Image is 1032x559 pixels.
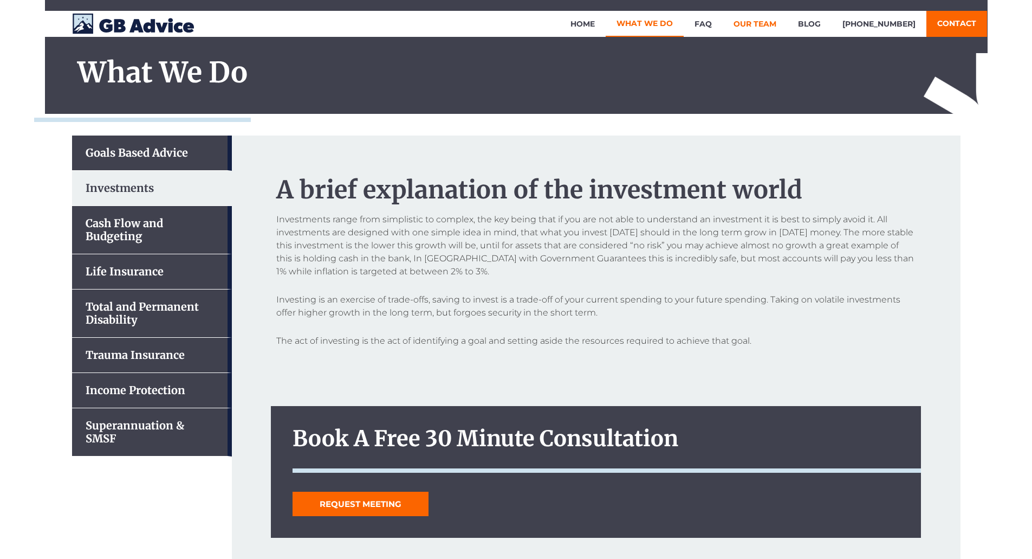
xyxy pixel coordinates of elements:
div: Life Insurance [72,254,232,290]
h1: What We Do [77,59,977,87]
div: Superannuation & SMSF [72,408,232,457]
p: Investing is an exercise of trade-offs, saving to invest is a trade-off of your current spending ... [276,293,916,319]
div: Cash Flow and Budgeting [72,206,232,254]
a: Home [560,11,606,37]
span: Request Meeting [320,500,401,508]
a: [PHONE_NUMBER] [832,11,926,37]
p: Investments range from simplistic to complex, the key being that if you are not able to understan... [276,213,916,278]
h2: Book A Free 30 Minute Consultation [293,428,921,449]
a: Request Meeting [293,492,429,516]
p: The act of investing is the act of identifying a goal and setting aside the resources required to... [276,335,916,348]
div: Income Protection [72,373,232,408]
a: Blog [787,11,832,37]
div: Trauma Insurance [72,338,232,373]
div: Total and Permanent Disability [72,290,232,338]
div: Goals Based Advice [72,136,232,171]
a: FAQ [684,11,723,37]
a: What We Do [606,11,684,37]
div: Investments [72,171,232,206]
a: Contact [926,11,987,37]
img: asterisk-icon [924,53,1008,189]
h2: A brief explanation of the investment world [276,178,916,202]
a: Our Team [723,11,787,37]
